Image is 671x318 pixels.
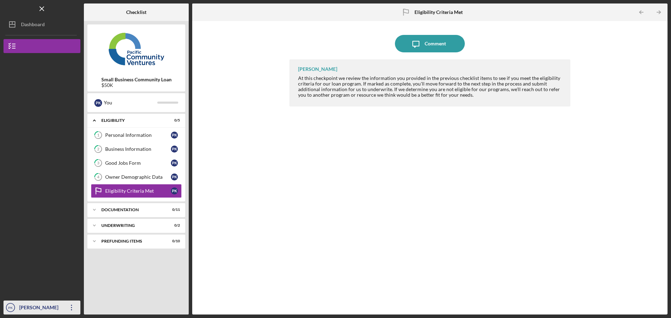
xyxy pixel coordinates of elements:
[91,128,182,142] a: 1Personal InformationPK
[91,156,182,170] a: 3Good Jobs FormPK
[171,132,178,139] div: P K
[97,161,99,165] tspan: 3
[167,208,180,212] div: 0 / 11
[101,223,163,228] div: Underwriting
[298,66,337,72] div: [PERSON_NAME]
[94,99,102,107] div: P K
[171,146,178,153] div: P K
[105,188,171,194] div: Eligibility Criteria Met
[104,97,157,109] div: You
[171,187,178,194] div: P K
[97,147,99,151] tspan: 2
[101,208,163,212] div: Documentation
[91,142,182,156] a: 2Business InformationPK
[97,133,99,138] tspan: 1
[105,146,171,152] div: Business Information
[3,17,80,31] button: Dashboard
[17,301,63,316] div: [PERSON_NAME]
[8,306,13,310] text: PK
[298,75,563,98] div: At this checkpoint we review the information you provided in the previous checklist items to see ...
[167,239,180,243] div: 0 / 10
[126,9,146,15] b: Checklist
[3,301,80,315] button: PK[PERSON_NAME]
[91,170,182,184] a: 4Owner Demographic DataPK
[414,9,463,15] b: Eligibility Criteria Met
[171,160,178,167] div: P K
[167,118,180,123] div: 0 / 5
[21,17,45,33] div: Dashboard
[101,239,163,243] div: Prefunding Items
[105,174,171,180] div: Owner Demographic Data
[105,160,171,166] div: Good Jobs Form
[395,35,465,52] button: Comment
[167,223,180,228] div: 0 / 2
[101,77,172,82] b: Small Business Community Loan
[91,184,182,198] a: Eligibility Criteria MetPK
[97,175,100,179] tspan: 4
[425,35,446,52] div: Comment
[87,28,185,70] img: Product logo
[101,82,172,88] div: $50K
[105,132,171,138] div: Personal Information
[101,118,163,123] div: Eligibility
[171,173,178,180] div: P K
